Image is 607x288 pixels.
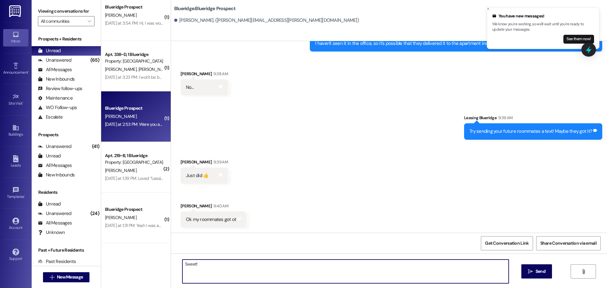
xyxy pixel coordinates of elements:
[38,229,65,236] div: Unknown
[38,143,71,150] div: Unanswered
[105,51,163,58] div: Apt. 338~D, 1 Blueridge
[105,4,163,10] div: Blueridge Prospect
[105,66,138,72] span: [PERSON_NAME]
[50,275,54,280] i: 
[105,206,163,213] div: Blueridge Prospect
[3,91,28,108] a: Site Visit •
[492,13,594,19] div: You have new messages!
[464,114,602,123] div: Leasing Blueridge
[105,168,137,173] span: [PERSON_NAME]
[315,40,592,47] div: I haven't seen it in the office, so it's possible that they delivered it to the apartment instead...
[181,203,247,211] div: [PERSON_NAME]
[497,114,512,121] div: 9:39 AM
[181,159,228,168] div: [PERSON_NAME]
[38,95,73,101] div: Maintenance
[105,12,137,18] span: [PERSON_NAME]
[57,274,83,280] span: New Message
[105,121,211,127] div: [DATE] at 2:53 PM: Were you able to pick up the package?
[105,152,163,159] div: Apt. 219~B, 1 Blueridge
[540,240,597,247] span: Share Conversation via email
[38,6,95,16] label: Viewing conversations for
[536,268,545,275] span: Send
[105,58,163,64] div: Property: [GEOGRAPHIC_DATA]
[105,175,359,181] div: [DATE] at 1:39 PM: Loved “Leasing Blueridge ([GEOGRAPHIC_DATA]): You're very welcome, and I'm so ...
[105,159,163,166] div: Property: [GEOGRAPHIC_DATA]
[521,264,552,279] button: Send
[528,269,533,274] i: 
[32,189,101,196] div: Residents
[485,240,529,247] span: Get Conversation Link
[38,153,61,159] div: Unread
[43,272,90,282] button: New Message
[481,236,533,250] button: Get Conversation Link
[38,220,72,226] div: All Messages
[38,258,76,265] div: Past Residents
[88,19,91,24] i: 
[186,172,209,179] div: Just did 👍
[563,35,594,44] button: See them now!
[105,215,137,220] span: [PERSON_NAME]
[105,113,137,119] span: [PERSON_NAME]
[38,114,63,120] div: Escalate
[3,122,28,139] a: Buildings
[105,74,196,80] div: [DATE] at 3:23 PM: I won't be back until September
[38,85,82,92] div: Review follow-ups
[212,70,228,77] div: 9:38 AM
[38,66,72,73] div: All Messages
[182,260,509,283] textarea: Sweet!
[536,236,601,250] button: Share Conversation via email
[90,142,101,151] div: (41)
[32,247,101,254] div: Past + Future Residents
[38,201,61,207] div: Unread
[38,104,77,111] div: WO Follow-ups
[38,76,75,83] div: New Inbounds
[28,69,29,74] span: •
[174,17,359,24] div: [PERSON_NAME]. ([PERSON_NAME][EMAIL_ADDRESS][PERSON_NAME][DOMAIN_NAME])
[212,203,228,209] div: 9:40 AM
[38,162,72,169] div: All Messages
[23,100,24,105] span: •
[581,269,586,274] i: 
[38,172,75,178] div: New Inbounds
[9,5,22,17] img: ResiDesk Logo
[212,159,228,165] div: 9:39 AM
[89,209,101,218] div: (24)
[492,21,594,33] p: We know you're working, so we'll wait until you're ready to update your messages.
[469,128,592,135] div: Try sending your future roommates a text! Maybe they got it?
[138,66,172,72] span: [PERSON_NAME]
[3,185,28,202] a: Templates •
[3,216,28,233] a: Account
[105,105,163,112] div: Blueridge Prospect
[105,223,199,228] div: [DATE] at 1:31 PM: Yeah I was able to opt out, thanks!
[186,216,236,223] div: Ok my roommates got ot
[38,47,61,54] div: Unread
[32,132,101,138] div: Prospects
[485,6,491,12] button: Close toast
[38,57,71,64] div: Unanswered
[3,247,28,264] a: Support
[32,36,101,42] div: Prospects + Residents
[3,29,28,46] a: Inbox
[89,55,101,65] div: (65)
[3,153,28,170] a: Leads
[105,20,509,26] div: [DATE] at 3:54 PM: Hi, I was wondering if you had any updates on move in [DATE]? I'm just asking ...
[186,84,193,91] div: No...
[181,70,228,79] div: [PERSON_NAME]
[38,210,71,217] div: Unanswered
[41,16,84,26] input: All communities
[174,5,236,12] b: Blueridge: Blueridge Prospect
[24,193,25,198] span: •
